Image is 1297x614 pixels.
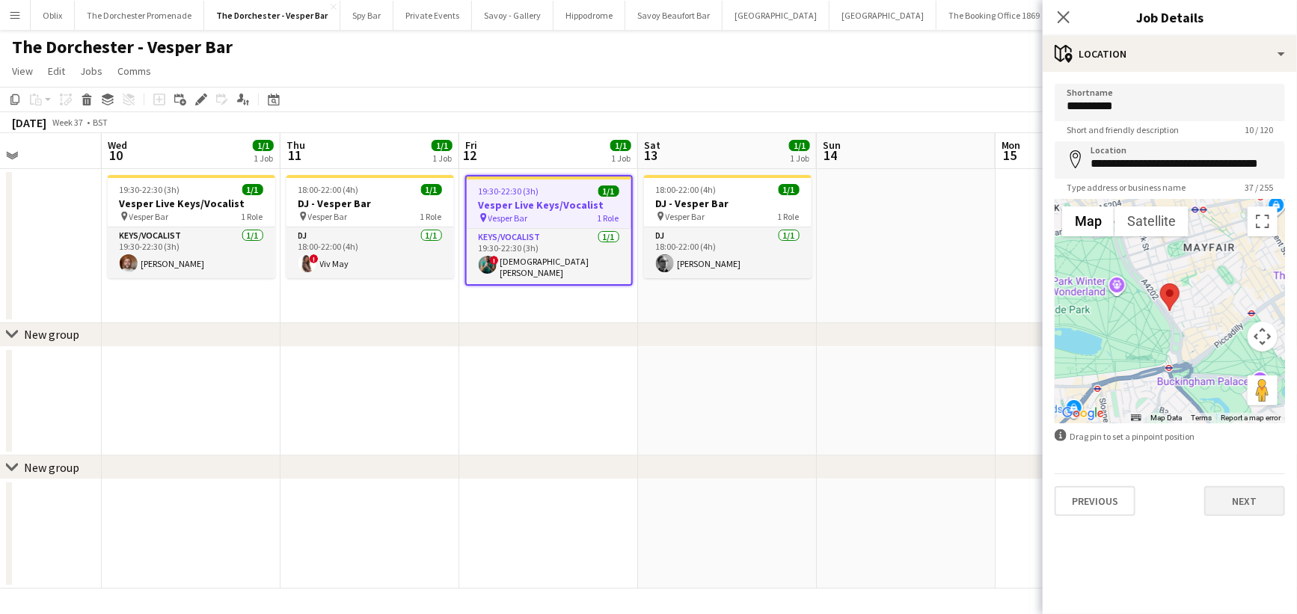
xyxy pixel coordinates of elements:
[823,138,841,152] span: Sun
[12,115,46,130] div: [DATE]
[1058,404,1108,423] img: Google
[1204,486,1285,516] button: Next
[467,229,631,284] app-card-role: Keys/Vocalist1/119:30-22:30 (3h)![DEMOGRAPHIC_DATA][PERSON_NAME]
[999,147,1021,164] span: 15
[117,64,151,78] span: Comms
[1043,7,1297,27] h3: Job Details
[830,1,936,30] button: [GEOGRAPHIC_DATA]
[74,61,108,81] a: Jobs
[24,460,79,475] div: New group
[1002,138,1021,152] span: Mon
[644,197,812,210] h3: DJ - Vesper Bar
[254,153,273,164] div: 1 Job
[432,140,453,151] span: 1/1
[723,1,830,30] button: [GEOGRAPHIC_DATA]
[644,175,812,278] app-job-card: 18:00-22:00 (4h)1/1DJ - Vesper Bar Vesper Bar1 RoleDJ1/118:00-22:00 (4h)[PERSON_NAME]
[108,138,127,152] span: Wed
[108,175,275,278] app-job-card: 19:30-22:30 (3h)1/1Vesper Live Keys/Vocalist Vesper Bar1 RoleKeys/Vocalist1/119:30-22:30 (3h)[PER...
[298,184,359,195] span: 18:00-22:00 (4h)
[1058,404,1108,423] a: Open this area in Google Maps (opens a new window)
[1248,206,1278,236] button: Toggle fullscreen view
[598,185,619,197] span: 1/1
[479,185,539,197] span: 19:30-22:30 (3h)
[1055,486,1135,516] button: Previous
[93,117,108,128] div: BST
[12,36,233,58] h1: The Dorchester - Vesper Bar
[1062,206,1114,236] button: Show street map
[821,147,841,164] span: 14
[666,211,705,222] span: Vesper Bar
[467,198,631,212] h3: Vesper Live Keys/Vocalist
[310,254,319,263] span: !
[284,147,305,164] span: 11
[421,184,442,195] span: 1/1
[598,212,619,224] span: 1 Role
[12,64,33,78] span: View
[1248,375,1278,405] button: Drag Pegman onto the map to open Street View
[253,140,274,151] span: 1/1
[129,211,169,222] span: Vesper Bar
[625,1,723,30] button: Savoy Beaufort Bar
[1233,182,1285,193] span: 37 / 255
[393,1,472,30] button: Private Events
[1114,206,1189,236] button: Show satellite imagery
[111,61,157,81] a: Comms
[644,227,812,278] app-card-role: DJ1/118:00-22:00 (4h)[PERSON_NAME]
[790,153,809,164] div: 1 Job
[80,64,102,78] span: Jobs
[488,212,528,224] span: Vesper Bar
[286,138,305,152] span: Thu
[1043,36,1297,72] div: Location
[340,1,393,30] button: Spy Bar
[611,153,631,164] div: 1 Job
[1131,413,1141,423] button: Keyboard shortcuts
[642,147,660,164] span: 13
[1221,414,1281,422] a: Report a map error
[42,61,71,81] a: Edit
[286,227,454,278] app-card-role: DJ1/118:00-22:00 (4h)!Viv May
[465,138,477,152] span: Fri
[204,1,340,30] button: The Dorchester - Vesper Bar
[420,211,442,222] span: 1 Role
[286,197,454,210] h3: DJ - Vesper Bar
[644,138,660,152] span: Sat
[789,140,810,151] span: 1/1
[108,197,275,210] h3: Vesper Live Keys/Vocalist
[1055,182,1198,193] span: Type address or business name
[1233,124,1285,135] span: 10 / 120
[432,153,452,164] div: 1 Job
[49,117,87,128] span: Week 37
[24,327,79,342] div: New group
[656,184,717,195] span: 18:00-22:00 (4h)
[1248,322,1278,351] button: Map camera controls
[610,140,631,151] span: 1/1
[779,184,800,195] span: 1/1
[242,184,263,195] span: 1/1
[48,64,65,78] span: Edit
[1055,429,1285,443] div: Drag pin to set a pinpoint position
[286,175,454,278] app-job-card: 18:00-22:00 (4h)1/1DJ - Vesper Bar Vesper Bar1 RoleDJ1/118:00-22:00 (4h)!Viv May
[490,256,499,265] span: !
[75,1,204,30] button: The Dorchester Promenade
[6,61,39,81] a: View
[108,227,275,278] app-card-role: Keys/Vocalist1/119:30-22:30 (3h)[PERSON_NAME]
[308,211,348,222] span: Vesper Bar
[463,147,477,164] span: 12
[242,211,263,222] span: 1 Role
[1191,414,1212,422] a: Terms (opens in new tab)
[778,211,800,222] span: 1 Role
[1150,413,1182,423] button: Map Data
[105,147,127,164] span: 10
[472,1,554,30] button: Savoy - Gallery
[31,1,75,30] button: Oblix
[465,175,633,286] app-job-card: 19:30-22:30 (3h)1/1Vesper Live Keys/Vocalist Vesper Bar1 RoleKeys/Vocalist1/119:30-22:30 (3h)![DE...
[554,1,625,30] button: Hippodrome
[936,1,1052,30] button: The Booking Office 1869
[120,184,180,195] span: 19:30-22:30 (3h)
[1055,124,1191,135] span: Short and friendly description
